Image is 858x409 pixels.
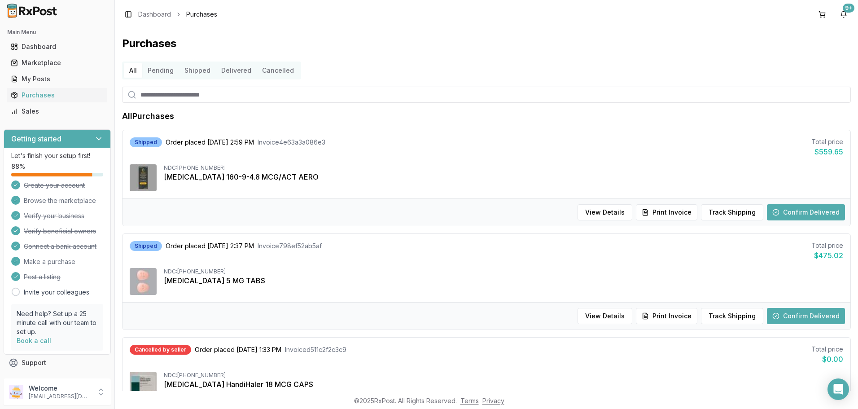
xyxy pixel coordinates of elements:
[811,354,843,365] div: $0.00
[24,211,84,220] span: Verify your business
[7,29,107,36] h2: Main Menu
[124,63,142,78] button: All
[4,72,111,86] button: My Posts
[9,385,23,399] img: User avatar
[29,384,91,393] p: Welcome
[164,372,843,379] div: NDC: [PHONE_NUMBER]
[811,241,843,250] div: Total price
[636,204,697,220] button: Print Invoice
[164,268,843,275] div: NDC: [PHONE_NUMBER]
[138,10,171,19] a: Dashboard
[578,204,632,220] button: View Details
[811,250,843,261] div: $475.02
[22,374,52,383] span: Feedback
[4,4,61,18] img: RxPost Logo
[257,63,299,78] button: Cancelled
[4,371,111,387] button: Feedback
[122,36,851,51] h1: Purchases
[482,397,504,405] a: Privacy
[11,151,103,160] p: Let's finish your setup first!
[258,138,325,147] span: Invoice 4e63a3a086e3
[11,42,104,51] div: Dashboard
[24,273,61,281] span: Post a listing
[701,308,763,324] button: Track Shipping
[843,4,854,13] div: 9+
[7,87,107,103] a: Purchases
[836,7,851,22] button: 9+
[7,39,107,55] a: Dashboard
[11,91,104,100] div: Purchases
[7,55,107,71] a: Marketplace
[179,63,216,78] button: Shipped
[258,242,322,251] span: Invoice 798ef52ab5af
[17,337,51,344] a: Book a call
[130,164,157,191] img: Breztri Aerosphere 160-9-4.8 MCG/ACT AERO
[164,172,843,182] div: [MEDICAL_DATA] 160-9-4.8 MCG/ACT AERO
[11,162,25,171] span: 88 %
[811,146,843,157] div: $559.65
[285,345,346,354] span: Invoice d511c2f2c3c9
[11,75,104,84] div: My Posts
[24,227,96,236] span: Verify beneficial owners
[138,10,217,19] nav: breadcrumb
[636,308,697,324] button: Print Invoice
[142,63,179,78] button: Pending
[11,133,61,144] h3: Getting started
[130,268,157,295] img: Trintellix 5 MG TABS
[24,196,96,205] span: Browse the marketplace
[767,308,845,324] button: Confirm Delivered
[578,308,632,324] button: View Details
[166,242,254,251] span: Order placed [DATE] 2:37 PM
[7,71,107,87] a: My Posts
[164,164,843,172] div: NDC: [PHONE_NUMBER]
[4,88,111,102] button: Purchases
[216,63,257,78] button: Delivered
[7,103,107,119] a: Sales
[24,257,75,266] span: Make a purchase
[767,204,845,220] button: Confirm Delivered
[122,110,174,123] h1: All Purchases
[460,397,479,405] a: Terms
[4,40,111,54] button: Dashboard
[130,241,162,251] div: Shipped
[11,107,104,116] div: Sales
[17,309,98,336] p: Need help? Set up a 25 minute call with our team to set up.
[24,242,96,251] span: Connect a bank account
[29,393,91,400] p: [EMAIL_ADDRESS][DOMAIN_NAME]
[4,355,111,371] button: Support
[11,58,104,67] div: Marketplace
[186,10,217,19] span: Purchases
[24,181,85,190] span: Create your account
[811,345,843,354] div: Total price
[130,137,162,147] div: Shipped
[4,56,111,70] button: Marketplace
[164,379,843,390] div: [MEDICAL_DATA] HandiHaler 18 MCG CAPS
[811,137,843,146] div: Total price
[164,275,843,286] div: [MEDICAL_DATA] 5 MG TABS
[701,204,763,220] button: Track Shipping
[4,104,111,119] button: Sales
[195,345,281,354] span: Order placed [DATE] 1:33 PM
[24,288,89,297] a: Invite your colleagues
[827,378,849,400] div: Open Intercom Messenger
[130,372,157,399] img: Spiriva HandiHaler 18 MCG CAPS
[166,138,254,147] span: Order placed [DATE] 2:59 PM
[130,345,191,355] div: Cancelled by seller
